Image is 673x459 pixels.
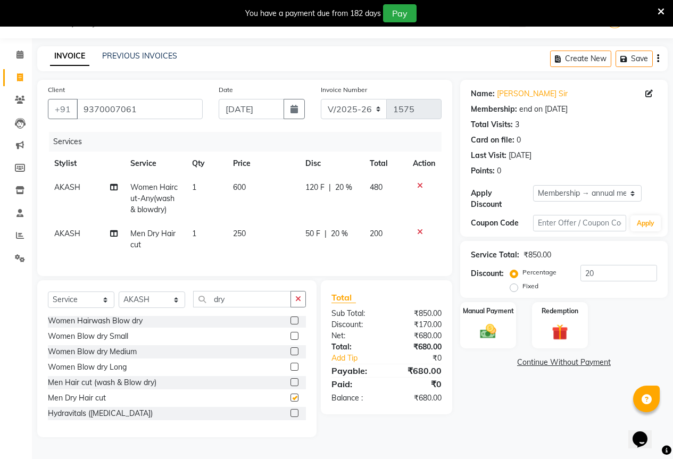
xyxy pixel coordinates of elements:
span: 1 [192,182,196,192]
button: Save [616,51,653,67]
span: 120 F [305,182,325,193]
div: Card on file: [471,135,514,146]
div: Hydravitals ([MEDICAL_DATA]) [48,408,153,419]
th: Stylist [48,152,124,176]
div: ₹680.00 [386,330,450,341]
div: ₹850.00 [524,249,551,261]
div: Coupon Code [471,218,533,229]
th: Action [406,152,442,176]
button: +91 [48,99,78,119]
div: Total: [323,341,387,353]
button: Create New [550,51,611,67]
div: You have a payment due from 182 days [245,8,381,19]
img: _gift.svg [547,322,573,342]
div: Women Blow dry Medium [48,346,137,357]
div: end on [DATE] [519,104,568,115]
th: Qty [186,152,227,176]
img: _cash.svg [475,322,501,341]
div: 0 [517,135,521,146]
span: Total [331,292,356,303]
span: | [329,182,331,193]
div: Sub Total: [323,308,387,319]
label: Percentage [522,268,556,277]
button: Apply [630,215,661,231]
a: [PERSON_NAME] Sir [497,88,568,99]
div: ₹680.00 [386,364,450,377]
span: 20 % [331,228,348,239]
button: Pay [383,4,417,22]
span: 200 [370,229,383,238]
div: 3 [515,119,519,130]
span: 480 [370,182,383,192]
label: Manual Payment [463,306,514,316]
div: Last Visit: [471,150,506,161]
div: Membership: [471,104,517,115]
div: Payable: [323,364,387,377]
div: Points: [471,165,495,177]
div: Discount: [471,268,504,279]
span: | [325,228,327,239]
div: Net: [323,330,387,341]
div: Apply Discount [471,188,533,210]
input: Search or Scan [193,291,291,307]
label: Client [48,85,65,95]
span: Women Haircut-Any(wash & blowdry) [130,182,178,214]
div: [DATE] [509,150,531,161]
div: Total Visits: [471,119,513,130]
div: ₹0 [397,353,450,364]
span: AKASH [54,182,80,192]
span: AKASH [54,229,80,238]
a: PREVIOUS INVOICES [102,51,177,61]
div: Men Dry Hair cut [48,393,106,404]
div: Women Blow dry Small [48,331,128,342]
div: Discount: [323,319,387,330]
th: Total [363,152,406,176]
label: Date [219,85,233,95]
span: 250 [233,229,246,238]
div: Women Blow dry Long [48,362,127,373]
span: 1 [192,229,196,238]
th: Service [124,152,186,176]
a: Continue Without Payment [462,357,666,368]
div: Name: [471,88,495,99]
div: Paid: [323,378,387,390]
div: Balance : [323,393,387,404]
div: Service Total: [471,249,519,261]
span: 50 F [305,228,320,239]
th: Disc [299,152,363,176]
th: Price [227,152,299,176]
div: Services [49,132,450,152]
iframe: chat widget [628,416,662,448]
label: Fixed [522,281,538,291]
input: Search by Name/Mobile/Email/Code [77,99,203,119]
div: ₹170.00 [386,319,450,330]
div: Women Hairwash Blow dry [48,315,143,327]
span: 600 [233,182,246,192]
div: 0 [497,165,501,177]
label: Invoice Number [321,85,367,95]
div: ₹680.00 [386,393,450,404]
a: Add Tip [323,353,397,364]
div: ₹850.00 [386,308,450,319]
div: Men Hair cut (wash & Blow dry) [48,377,156,388]
div: ₹0 [386,378,450,390]
span: 20 % [335,182,352,193]
div: ₹680.00 [386,341,450,353]
span: Men Dry Hair cut [130,229,176,249]
a: INVOICE [50,47,89,66]
input: Enter Offer / Coupon Code [533,215,626,231]
label: Redemption [542,306,578,316]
